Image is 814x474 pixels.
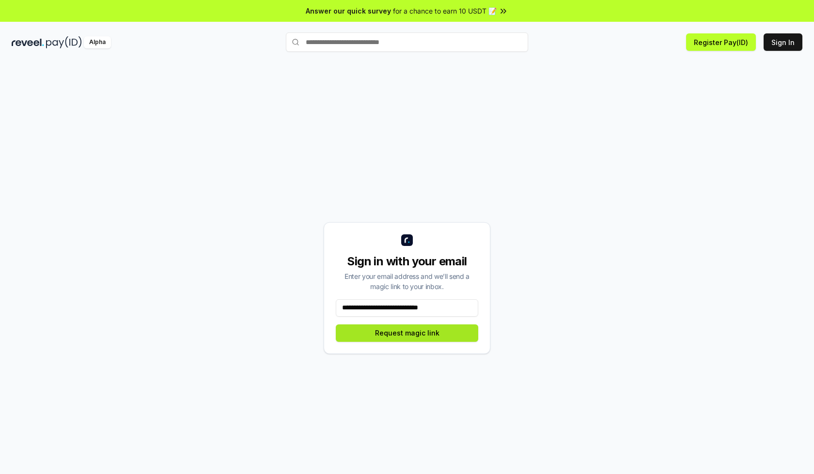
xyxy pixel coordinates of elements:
img: logo_small [401,234,413,246]
div: Sign in with your email [336,254,478,269]
button: Register Pay(ID) [686,33,756,51]
span: for a chance to earn 10 USDT 📝 [393,6,497,16]
span: Answer our quick survey [306,6,391,16]
button: Sign In [764,33,802,51]
div: Enter your email address and we’ll send a magic link to your inbox. [336,271,478,291]
button: Request magic link [336,324,478,342]
img: reveel_dark [12,36,44,48]
div: Alpha [84,36,111,48]
img: pay_id [46,36,82,48]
